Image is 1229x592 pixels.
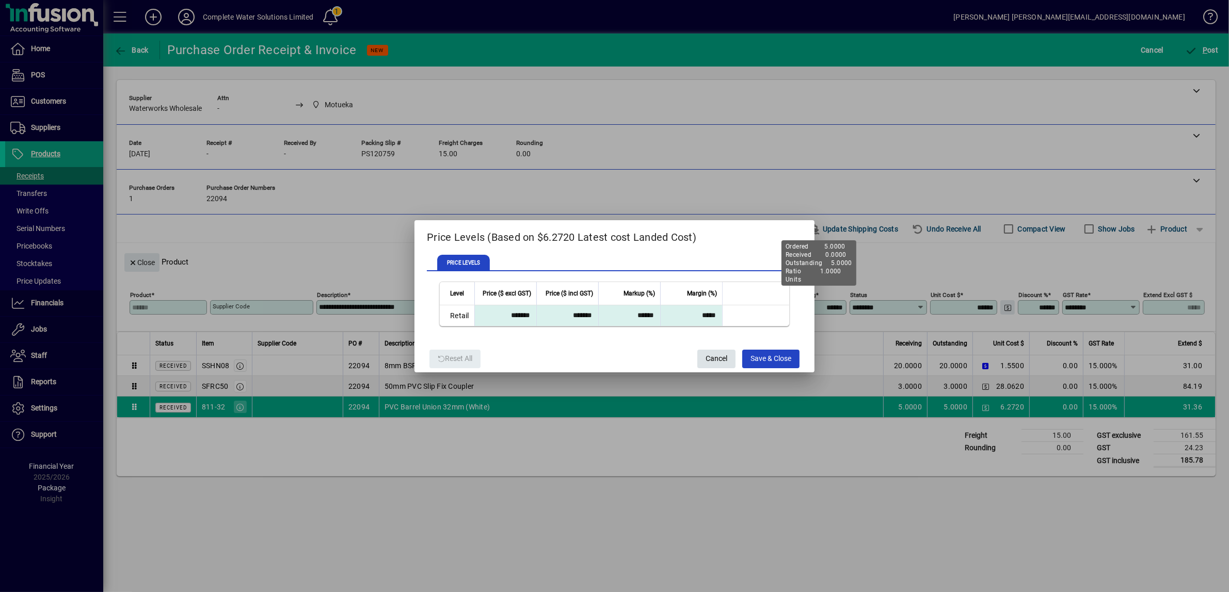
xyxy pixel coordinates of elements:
button: Cancel [697,350,736,368]
span: Level [450,288,464,299]
span: Save & Close [751,350,791,367]
span: Price ($ incl GST) [546,288,593,299]
span: Cancel [706,350,727,367]
td: Retail [440,305,474,326]
span: Price ($ excl GST) [483,288,531,299]
div: Ordered 5.0000 Received 0.0000 Outstanding 5.0000 Ratio 1.0000 Units [781,240,856,286]
h2: Price Levels (Based on $6.2720 Latest cost Landed Cost) [414,220,815,250]
span: Margin (%) [687,288,717,299]
span: Markup (%) [624,288,655,299]
span: PRICE LEVELS [437,255,490,271]
button: Save & Close [742,350,800,368]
